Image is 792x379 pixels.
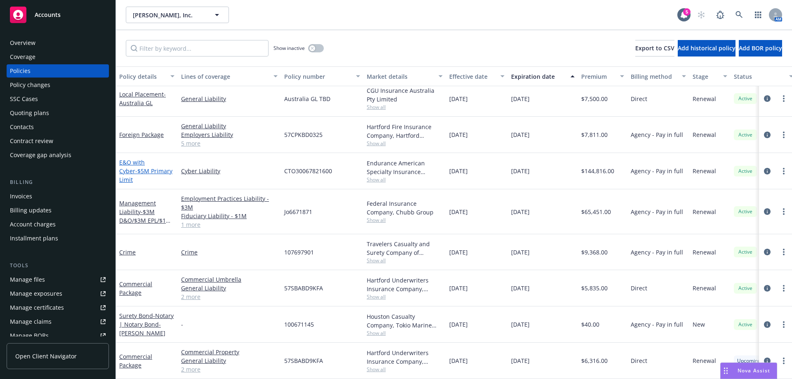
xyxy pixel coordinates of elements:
span: Show all [367,257,443,264]
span: Renewal [693,284,716,292]
div: Coverage [10,50,35,64]
div: Overview [10,36,35,49]
a: SSC Cases [7,92,109,106]
div: Policy changes [10,78,50,92]
a: more [779,247,789,257]
div: Contacts [10,120,34,134]
a: circleInformation [762,283,772,293]
span: Australia GL TBD [284,94,330,103]
a: Crime [119,248,136,256]
span: [DATE] [449,167,468,175]
span: Direct [631,356,647,365]
button: Premium [578,66,627,86]
button: Lines of coverage [178,66,281,86]
span: [DATE] [511,94,530,103]
a: Commercial Property [181,348,278,356]
span: [DATE] [449,130,468,139]
span: Add BOR policy [739,44,782,52]
span: New [693,320,705,329]
div: Stage [693,72,718,81]
a: Coverage gap analysis [7,148,109,162]
button: Add BOR policy [739,40,782,56]
a: Accounts [7,3,109,26]
a: Commercial Package [119,353,152,369]
a: more [779,166,789,176]
div: Drag to move [721,363,731,379]
div: SSC Cases [10,92,38,106]
a: more [779,356,789,366]
button: [PERSON_NAME], Inc. [126,7,229,23]
div: Hartford Fire Insurance Company, Hartford Insurance Group [367,122,443,140]
div: Contract review [10,134,53,148]
a: Start snowing [693,7,709,23]
span: Show all [367,176,443,183]
a: General Liability [181,122,278,130]
span: Agency - Pay in full [631,167,683,175]
a: circleInformation [762,166,772,176]
span: Active [737,95,754,102]
a: Quoting plans [7,106,109,120]
a: Switch app [750,7,766,23]
span: Active [737,131,754,139]
span: $9,368.00 [581,248,608,257]
span: [DATE] [449,207,468,216]
span: Direct [631,284,647,292]
a: more [779,130,789,140]
a: Fiduciary Liability - $1M [181,212,278,220]
a: Report a Bug [712,7,728,23]
div: Manage exposures [10,287,62,300]
span: Direct [631,94,647,103]
div: Policy number [284,72,351,81]
a: Manage exposures [7,287,109,300]
div: Manage certificates [10,301,64,314]
div: Expiration date [511,72,566,81]
span: $65,451.00 [581,207,611,216]
span: Agency - Pay in full [631,207,683,216]
span: Agency - Pay in full [631,248,683,257]
span: Upcoming [737,357,761,365]
div: Billing updates [10,204,52,217]
a: more [779,94,789,104]
span: [DATE] [449,284,468,292]
span: $5,835.00 [581,284,608,292]
button: Billing method [627,66,689,86]
button: Nova Assist [720,363,777,379]
div: Travelers Casualty and Surety Company of America, Travelers Insurance [367,240,443,257]
a: 1 more [181,220,278,229]
span: $7,500.00 [581,94,608,103]
span: Active [737,208,754,215]
a: circleInformation [762,207,772,217]
a: more [779,320,789,330]
span: Accounts [35,12,61,18]
a: Management Liability [119,199,171,233]
a: Overview [7,36,109,49]
a: Installment plans [7,232,109,245]
div: Premium [581,72,615,81]
span: [DATE] [449,356,468,365]
span: [DATE] [449,248,468,257]
span: Active [737,285,754,292]
a: Commercial Package [119,280,152,297]
span: Add historical policy [678,44,735,52]
div: 5 [683,8,691,16]
span: Export to CSV [635,44,674,52]
div: Tools [7,261,109,270]
div: Manage BORs [10,329,49,342]
span: [DATE] [511,320,530,329]
a: Local Placement [119,90,166,107]
span: - $3M D&O/$3M EPL/$1M FID [119,208,171,233]
a: Manage claims [7,315,109,328]
span: Renewal [693,94,716,103]
button: Export to CSV [635,40,674,56]
span: - $5M Primary Limit [119,167,172,184]
span: Renewal [693,356,716,365]
span: Active [737,167,754,175]
a: Employment Practices Liability - $3M [181,194,278,212]
span: - [181,320,183,329]
span: [DATE] [449,94,468,103]
a: Contract review [7,134,109,148]
div: Coverage gap analysis [10,148,71,162]
span: Renewal [693,207,716,216]
div: Installment plans [10,232,58,245]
